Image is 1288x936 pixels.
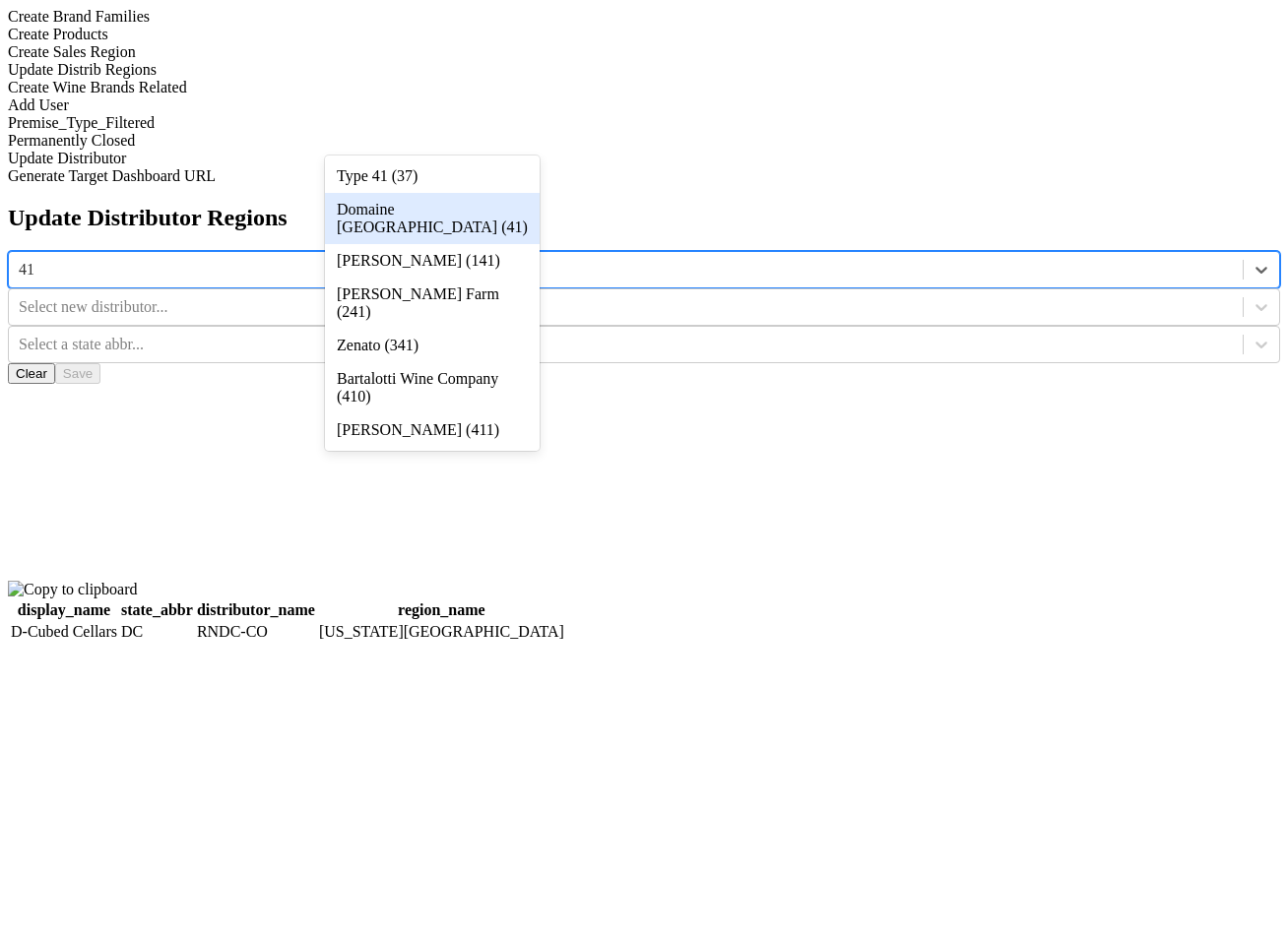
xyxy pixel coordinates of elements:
th: state_abbr [120,600,194,620]
td: D-Cubed Cellars [10,622,118,642]
div: Create Brand Families [8,8,1280,26]
div: Create Products [8,26,1280,43]
button: Clear [8,363,55,384]
td: [US_STATE][GEOGRAPHIC_DATA] [318,622,565,642]
div: Bell Wine Cellars (412) [325,447,540,480]
div: Premise_Type_Filtered [8,114,1280,132]
div: Type 41 (37) [325,159,540,193]
div: [PERSON_NAME] (141) [325,244,540,278]
div: Permanently Closed [8,132,1280,150]
div: Zenato (341) [325,329,540,362]
div: Add User [8,96,1280,114]
td: DC [120,622,194,642]
div: Create Wine Brands Related [8,79,1280,96]
div: Update Distributor [8,150,1280,167]
h2: Update Distributor Regions [8,205,1280,231]
th: region_name [318,600,565,620]
div: [PERSON_NAME] (411) [325,413,540,447]
div: Create Sales Region [8,43,1280,61]
th: display_name [10,600,118,620]
button: Save [55,363,100,384]
td: RNDC-CO [196,622,316,642]
div: Update Distrib Regions [8,61,1280,79]
th: distributor_name [196,600,316,620]
div: [PERSON_NAME] Farm (241) [325,278,540,329]
div: Domaine [GEOGRAPHIC_DATA] (41) [325,193,540,244]
img: Copy to clipboard [8,581,138,598]
div: Bartalotti Wine Company (410) [325,362,540,413]
div: Generate Target Dashboard URL [8,167,1280,185]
